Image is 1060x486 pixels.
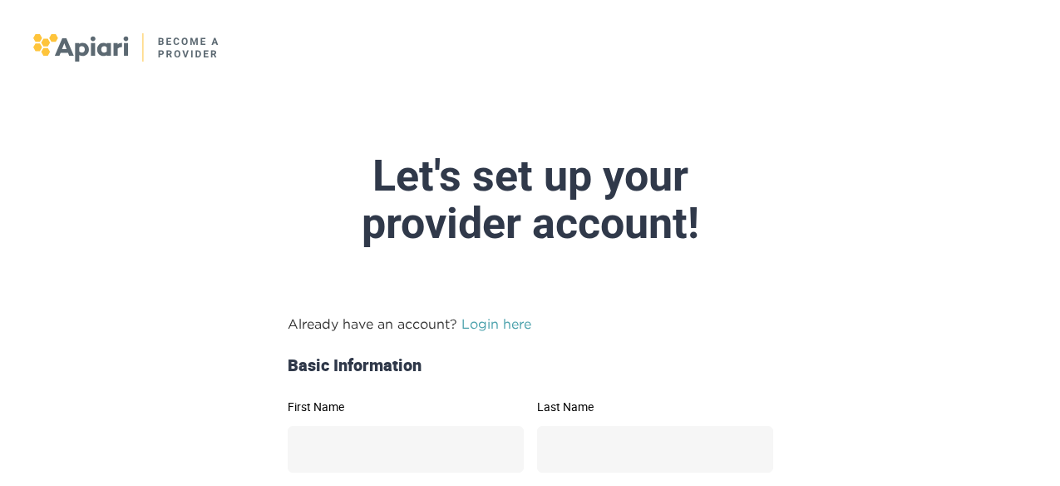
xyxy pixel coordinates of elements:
img: logo [33,33,220,62]
div: Let's set up your provider account! [138,152,923,247]
p: Already have an account? [288,314,773,334]
a: Login here [461,316,531,331]
label: Last Name [537,401,773,413]
div: Basic Information [281,354,780,378]
label: First Name [288,401,524,413]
